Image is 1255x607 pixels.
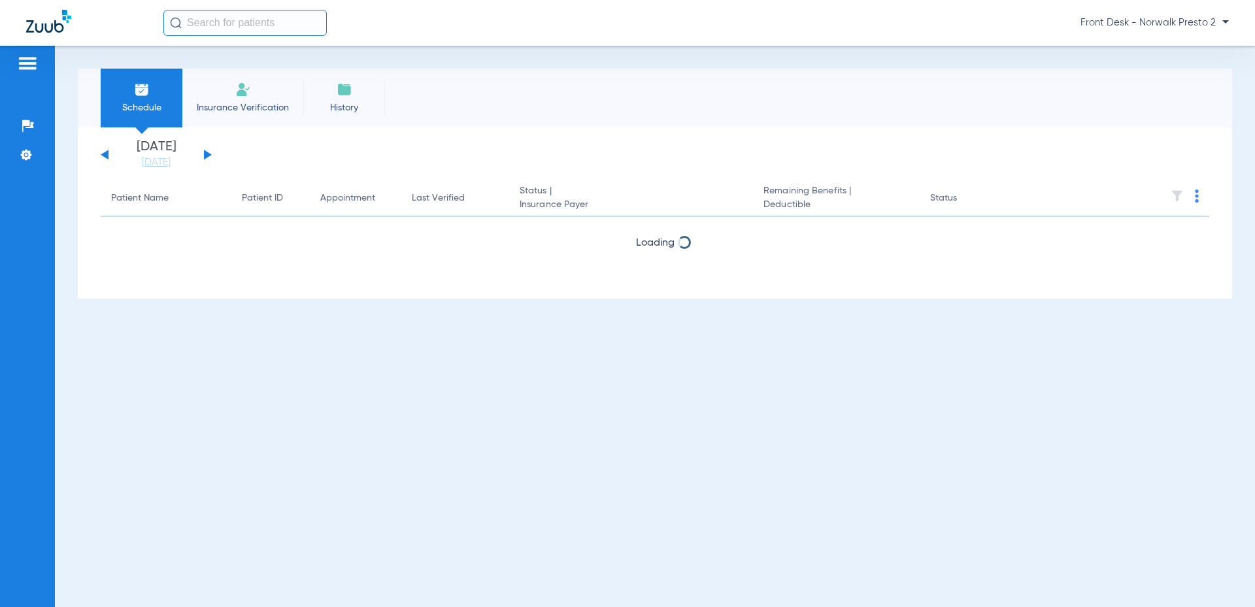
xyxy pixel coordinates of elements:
[1080,16,1229,29] span: Front Desk - Norwalk Presto 2
[636,238,675,248] span: Loading
[412,191,465,205] div: Last Verified
[320,191,375,205] div: Appointment
[509,180,753,217] th: Status |
[1195,189,1199,203] img: group-dot-blue.svg
[753,180,919,217] th: Remaining Benefits |
[111,191,221,205] div: Patient Name
[26,10,71,33] img: Zuub Logo
[763,198,909,212] span: Deductible
[134,82,150,97] img: Schedule
[313,101,375,114] span: History
[117,140,195,169] li: [DATE]
[110,101,173,114] span: Schedule
[170,17,182,29] img: Search Icon
[412,191,499,205] div: Last Verified
[337,82,352,97] img: History
[920,180,1008,217] th: Status
[17,56,38,71] img: hamburger-icon
[520,198,743,212] span: Insurance Payer
[192,101,293,114] span: Insurance Verification
[1171,189,1184,203] img: filter.svg
[111,191,169,205] div: Patient Name
[235,82,251,97] img: Manual Insurance Verification
[117,156,195,169] a: [DATE]
[320,191,391,205] div: Appointment
[242,191,283,205] div: Patient ID
[163,10,327,36] input: Search for patients
[242,191,299,205] div: Patient ID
